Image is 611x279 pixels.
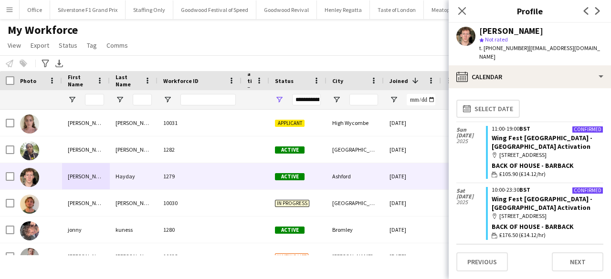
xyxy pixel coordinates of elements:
div: [PERSON_NAME] [110,243,158,269]
span: Sun [456,127,486,133]
button: Goodwood Revival [256,0,317,19]
span: In progress [275,200,309,207]
div: Bromley [327,217,384,243]
span: Sat [456,188,486,194]
span: Rating [247,63,252,99]
div: [PERSON_NAME] [62,190,110,216]
app-action-btn: Advanced filters [40,58,51,69]
img: Oliver Hayday [20,168,39,187]
div: kuness [110,217,158,243]
span: Active [275,146,305,154]
span: Not rated [485,36,508,43]
div: Confirmed [572,126,603,133]
span: BST [519,125,530,132]
div: jonny [62,217,110,243]
span: Active [275,227,305,234]
div: Calendar [449,65,611,88]
div: Confirmed [572,187,603,194]
img: Isabella Morley [20,114,39,134]
span: Applicant [275,120,305,127]
div: [PERSON_NAME] [327,243,384,269]
div: 1282 [158,136,242,163]
span: [DATE] [456,194,486,199]
input: Workforce ID Filter Input [180,94,236,105]
button: Silverstone F1 Grand Prix [50,0,126,19]
div: [DATE] [384,163,441,189]
span: My Workforce [8,23,78,37]
span: Waiting list [275,253,308,260]
div: Back of House - Barback [492,161,603,170]
div: 10031 [158,110,242,136]
button: Open Filter Menu [275,95,284,104]
button: Goodwood Festival of Speed [173,0,256,19]
div: 11:00-19:00 [492,126,603,132]
button: Open Filter Menu [332,95,341,104]
input: Joined Filter Input [407,94,435,105]
button: Open Filter Menu [163,95,172,104]
div: [DATE] [384,243,441,269]
span: | [EMAIL_ADDRESS][DOMAIN_NAME] [479,44,600,60]
span: Status [59,41,77,50]
button: Open Filter Menu [116,95,124,104]
span: Active [275,173,305,180]
div: 1279 [158,163,242,189]
span: Workforce ID [163,77,199,84]
div: [GEOGRAPHIC_DATA] [327,136,384,163]
a: Status [55,39,81,52]
a: View [4,39,25,52]
button: Office [20,0,50,19]
span: t. [PHONE_NUMBER] [479,44,529,52]
input: City Filter Input [349,94,378,105]
span: First Name [68,73,93,88]
img: jonny kuness [20,221,39,240]
app-action-btn: Export XLSX [53,58,65,69]
a: Comms [103,39,132,52]
a: Export [27,39,53,52]
div: [DATE] [384,217,441,243]
div: [DATE] [384,110,441,136]
span: City [332,77,343,84]
span: View [8,41,21,50]
div: [DATE] [384,136,441,163]
div: [PERSON_NAME] [62,110,110,136]
a: Wing Fest [GEOGRAPHIC_DATA] - [GEOGRAPHIC_DATA] Activation [492,134,592,151]
span: 2025 [456,199,486,205]
span: Last Name [116,73,140,88]
a: Wing Fest [GEOGRAPHIC_DATA] - [GEOGRAPHIC_DATA] Activation [492,195,592,212]
button: Open Filter Menu [68,95,76,104]
span: BST [519,186,530,193]
span: Tag [87,41,97,50]
input: First Name Filter Input [85,94,104,105]
input: Last Name Filter Input [133,94,152,105]
span: Export [31,41,49,50]
div: 10030 [158,190,242,216]
span: [DATE] [456,133,486,138]
button: Taste of London [370,0,424,19]
div: 1280 [158,217,242,243]
button: Previous [456,252,508,271]
div: [PERSON_NAME] [110,110,158,136]
img: Rhys Hayes [20,248,39,267]
div: [DATE] [384,190,441,216]
button: Meatopia [424,0,463,19]
button: Staffing Only [126,0,173,19]
div: Ashford [327,163,384,189]
button: Open Filter Menu [390,95,398,104]
div: 10028 [158,243,242,269]
img: Noelle Phillip [20,141,39,160]
a: Tag [83,39,101,52]
span: Photo [20,77,36,84]
span: 2025 [456,138,486,144]
div: 10:00-23:30 [492,187,603,193]
span: £105.90 (£14.12/hr) [499,170,546,178]
button: Henley Regatta [317,0,370,19]
div: Back of House - Barback [492,222,603,231]
span: Comms [106,41,128,50]
div: [PERSON_NAME] [110,136,158,163]
span: Joined [390,77,408,84]
button: Next [552,252,603,271]
span: £176.50 (£14.12/hr) [499,231,546,239]
button: Select date [456,100,520,118]
div: [PERSON_NAME] [62,136,110,163]
div: [GEOGRAPHIC_DATA] [327,190,384,216]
